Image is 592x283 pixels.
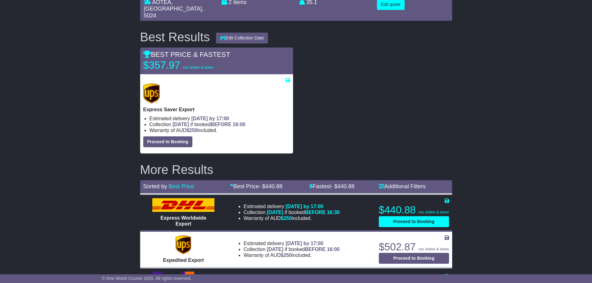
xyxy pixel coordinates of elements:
span: [DATE] by 17:00 [191,116,229,121]
span: BEFORE [305,247,326,252]
li: Estimated delivery [244,240,340,246]
a: Fastest- $440.88 [309,183,355,189]
span: exc duties & taxes [419,210,449,214]
li: Collection [149,121,290,127]
a: Best Price [169,183,194,189]
img: UPS (new): Expedited Export [176,235,191,254]
p: $440.88 [379,204,449,216]
div: Best Results [137,30,213,44]
a: Best Price- $440.88 [230,183,282,189]
span: exc duties & taxes [183,65,213,70]
span: 440.88 [337,183,355,189]
span: [DATE] [267,247,283,252]
span: $ [281,253,292,258]
span: Express Worldwide Export [160,215,206,226]
li: Warranty of AUD included. [244,215,340,221]
button: Proceed to Booking [143,136,192,147]
span: $ [186,128,198,133]
span: if booked [267,210,340,215]
span: BEFORE [211,122,232,127]
img: UPS (new): Express Saver Export [143,84,160,103]
button: Edit Collection Date [216,33,268,43]
span: 250 [189,128,198,133]
span: © One World Courier 2025. All rights reserved. [102,276,192,281]
li: Estimated delivery [244,203,340,209]
span: 16:00 [327,247,340,252]
span: - $ [331,183,355,189]
span: [DATE] [172,122,189,127]
span: exc duties & taxes [419,247,449,251]
button: Proceed to Booking [379,216,449,227]
span: 250 [283,216,292,221]
span: [DATE] by 17:00 [286,241,324,246]
p: Express Saver Export [143,107,290,112]
li: Collection [244,209,340,215]
span: [DATE] [267,210,283,215]
span: if booked [172,122,245,127]
span: 250 [283,253,292,258]
li: Warranty of AUD included. [149,127,290,133]
a: Additional Filters [379,183,426,189]
li: Collection [244,246,340,252]
span: 440.88 [265,183,282,189]
button: Proceed to Booking [379,253,449,264]
span: $ [281,216,292,221]
span: 16:00 [233,122,246,127]
span: , 5024 [144,6,204,19]
span: BEST PRICE & FASTEST [143,51,230,58]
span: [DATE] by 17:00 [286,204,324,209]
img: DHL: Express Worldwide Export [152,198,214,212]
span: 16:30 [327,210,340,215]
span: Sorted by [143,183,167,189]
li: Warranty of AUD included. [244,252,340,258]
span: Expedited Export [163,258,204,263]
span: BEFORE [305,210,326,215]
p: $502.87 [379,241,449,253]
h2: More Results [140,163,452,176]
li: Estimated delivery [149,116,290,121]
p: $357.97 [143,59,221,71]
span: if booked [267,247,340,252]
span: - $ [259,183,282,189]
